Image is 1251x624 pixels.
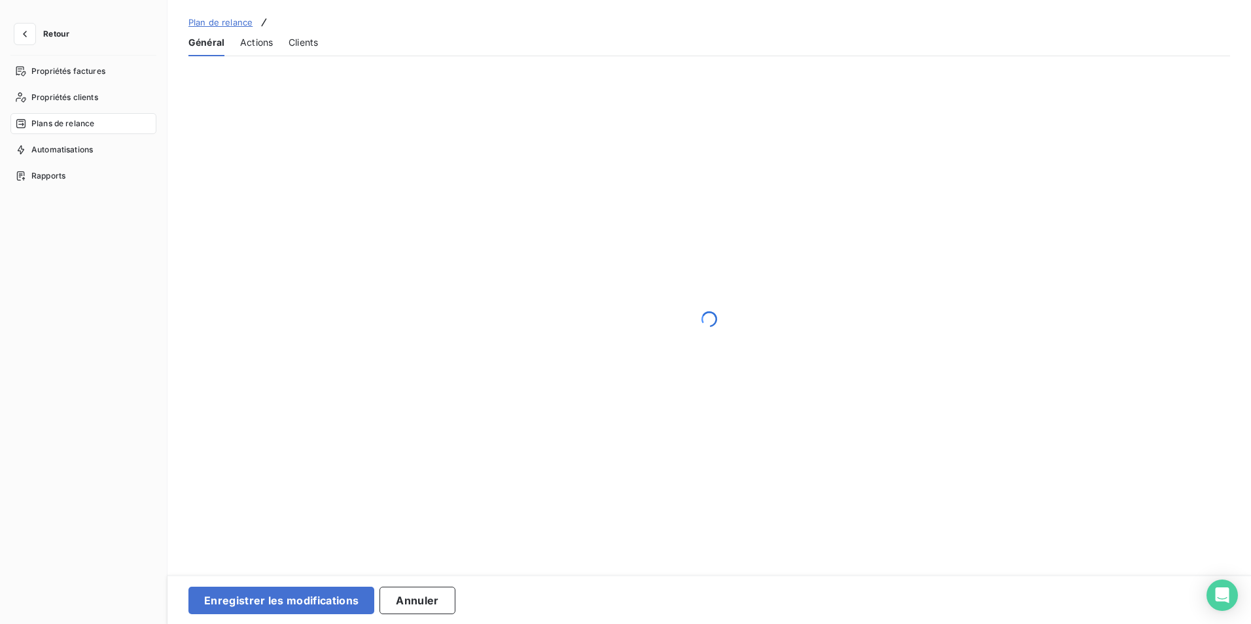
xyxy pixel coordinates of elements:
[188,16,253,29] a: Plan de relance
[379,587,455,614] button: Annuler
[289,36,318,49] span: Clients
[10,61,156,82] a: Propriétés factures
[31,92,98,103] span: Propriétés clients
[240,36,273,49] span: Actions
[10,24,80,44] button: Retour
[10,165,156,186] a: Rapports
[31,170,65,182] span: Rapports
[31,144,93,156] span: Automatisations
[1207,580,1238,611] div: Open Intercom Messenger
[31,65,105,77] span: Propriétés factures
[10,87,156,108] a: Propriétés clients
[43,30,69,38] span: Retour
[188,587,374,614] button: Enregistrer les modifications
[10,113,156,134] a: Plans de relance
[31,118,94,130] span: Plans de relance
[10,139,156,160] a: Automatisations
[188,17,253,27] span: Plan de relance
[188,36,224,49] span: Général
